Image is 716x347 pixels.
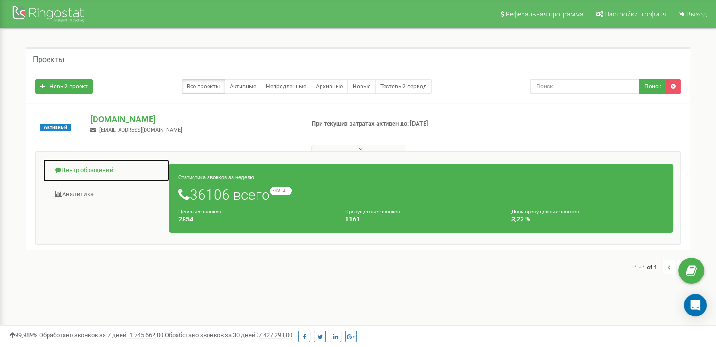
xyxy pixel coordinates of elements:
[43,183,169,206] a: Аналитика
[40,124,71,131] span: Активный
[634,251,690,284] nav: ...
[225,79,261,94] a: Активные
[35,79,93,94] a: Новый проект
[39,331,163,339] span: Обработано звонков за 7 дней :
[511,209,579,215] small: Доля пропущенных звонков
[9,331,38,339] span: 99,989%
[604,10,667,18] span: Настройки профиля
[347,79,376,94] a: Новые
[345,216,498,223] h4: 1161
[90,113,296,126] p: [DOMAIN_NAME]
[178,187,664,203] h1: 36106 всего
[511,216,664,223] h4: 3,22 %
[99,127,182,133] span: [EMAIL_ADDRESS][DOMAIN_NAME]
[270,187,292,195] small: -12
[311,79,348,94] a: Архивные
[345,209,400,215] small: Пропущенных звонков
[178,216,331,223] h4: 2854
[178,209,221,215] small: Целевых звонков
[129,331,163,339] u: 1 745 662,00
[634,260,662,274] span: 1 - 1 of 1
[312,119,462,128] p: При текущих затратах активен до: [DATE]
[258,331,292,339] u: 7 427 293,00
[639,79,666,94] button: Поиск
[165,331,292,339] span: Обработано звонков за 30 дней :
[684,294,707,316] div: Open Intercom Messenger
[261,79,311,94] a: Непродленные
[178,174,254,181] small: Статистика звонков за неделю
[33,55,64,64] h5: Проекты
[375,79,432,94] a: Тестовый период
[182,79,225,94] a: Все проекты
[506,10,584,18] span: Реферальная программа
[686,10,707,18] span: Выход
[43,159,169,182] a: Центр обращений
[530,79,640,94] input: Поиск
